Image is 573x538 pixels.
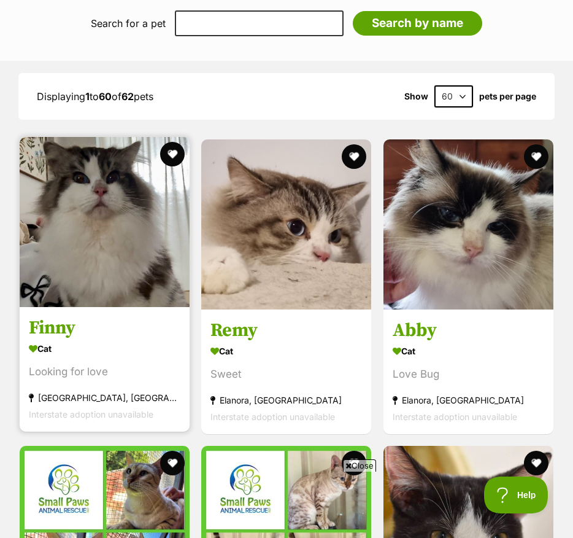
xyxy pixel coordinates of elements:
[210,342,362,360] div: Cat
[160,451,185,475] button: favourite
[524,144,548,169] button: favourite
[37,90,153,103] span: Displaying to of pets
[91,18,166,29] label: Search for a pet
[342,451,367,475] button: favourite
[29,340,180,357] div: Cat
[210,392,362,408] div: Elanora, [GEOGRAPHIC_DATA]
[479,92,536,101] label: pets per page
[484,477,548,513] iframe: Help Scout Beacon - Open
[29,389,180,406] div: [GEOGRAPHIC_DATA], [GEOGRAPHIC_DATA]
[393,392,544,408] div: Elanora, [GEOGRAPHIC_DATA]
[393,319,544,342] h3: Abby
[210,366,362,383] div: Sweet
[383,310,553,434] a: Abby Cat Love Bug Elanora, [GEOGRAPHIC_DATA] Interstate adoption unavailable favourite
[160,142,185,166] button: favourite
[85,90,90,103] strong: 1
[29,364,180,380] div: Looking for love
[383,139,553,310] img: Abby
[63,477,510,532] iframe: Advertisement
[342,144,367,169] button: favourite
[201,139,371,310] img: Remy
[121,90,134,103] strong: 62
[393,366,544,383] div: Love Bug
[201,310,371,434] a: Remy Cat Sweet Elanora, [GEOGRAPHIC_DATA] Interstate adoption unavailable favourite
[393,411,517,422] span: Interstate adoption unavailable
[29,316,180,340] h3: Finny
[404,92,428,101] span: Show
[210,319,362,342] h3: Remy
[210,411,335,422] span: Interstate adoption unavailable
[393,342,544,360] div: Cat
[20,137,190,307] img: Finny
[29,409,153,419] span: Interstate adoption unavailable
[343,459,376,472] span: Close
[99,90,112,103] strong: 60
[353,11,482,36] input: Search by name
[20,307,190,432] a: Finny Cat Looking for love [GEOGRAPHIC_DATA], [GEOGRAPHIC_DATA] Interstate adoption unavailable f...
[524,451,548,475] button: favourite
